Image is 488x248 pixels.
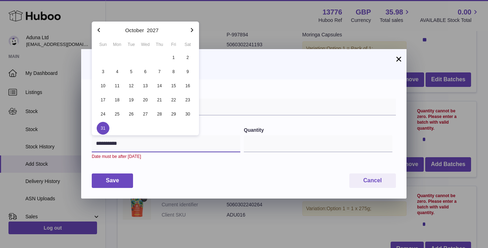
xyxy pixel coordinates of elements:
label: Quantity [244,127,392,134]
button: 19 [124,93,138,107]
span: 6 [139,65,152,78]
span: 23 [181,94,194,106]
button: 2027 [147,28,158,33]
span: 29 [167,108,180,120]
div: Mon [110,41,124,48]
span: 11 [111,79,123,92]
button: 7 [152,65,167,79]
span: 22 [167,94,180,106]
button: Save [92,173,133,188]
span: 31 [97,122,109,135]
button: 11 [110,79,124,93]
button: 5 [124,65,138,79]
span: 18 [111,94,123,106]
button: 27 [138,107,152,121]
button: 1 [167,51,181,65]
div: Tue [124,41,138,48]
button: 23 [181,93,195,107]
span: 16 [181,79,194,92]
span: 26 [125,108,138,120]
span: 19 [125,94,138,106]
span: 27 [139,108,152,120]
span: 4 [111,65,123,78]
span: 14 [153,79,166,92]
span: 10 [97,79,109,92]
button: 26 [124,107,138,121]
button: 3 [96,65,110,79]
button: 14 [152,79,167,93]
button: 30 [181,107,195,121]
button: 18 [110,93,124,107]
button: 21 [152,93,167,107]
span: 15 [167,79,180,92]
button: 16 [181,79,195,93]
span: 3 [97,65,109,78]
span: 2 [181,51,194,64]
span: 17 [97,94,109,106]
span: 8 [167,65,180,78]
span: 9 [181,65,194,78]
button: × [394,55,403,63]
button: 29 [167,107,181,121]
span: 5 [125,65,138,78]
span: 28 [153,108,166,120]
span: 20 [139,94,152,106]
label: Batch Reference [92,90,396,97]
div: Sun [96,41,110,48]
button: 31 [96,121,110,135]
button: 17 [96,93,110,107]
div: Fri [167,41,181,48]
button: 28 [152,107,167,121]
button: 8 [167,65,181,79]
span: 24 [97,108,109,120]
div: Thu [152,41,167,48]
div: Date must be after [DATE] [92,154,240,159]
span: 7 [153,65,166,78]
span: 25 [111,108,123,120]
button: 12 [124,79,138,93]
button: 9 [181,65,195,79]
div: Wed [138,41,152,48]
button: 6 [138,65,152,79]
button: 4 [110,65,124,79]
button: 20 [138,93,152,107]
span: 30 [181,108,194,120]
h3: Add [92,56,396,67]
button: 10 [96,79,110,93]
button: 24 [96,107,110,121]
button: 2 [181,51,195,65]
div: Sat [181,41,195,48]
button: October [125,28,144,33]
span: 12 [125,79,138,92]
span: 13 [139,79,152,92]
button: 25 [110,107,124,121]
button: 13 [138,79,152,93]
span: 21 [153,94,166,106]
button: Cancel [349,173,396,188]
button: 15 [167,79,181,93]
button: 22 [167,93,181,107]
span: 1 [167,51,180,64]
